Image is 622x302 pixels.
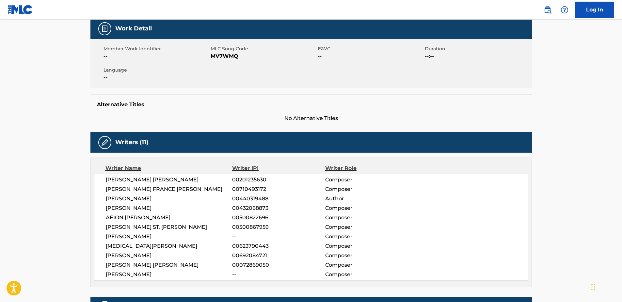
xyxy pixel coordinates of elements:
[104,45,209,52] span: Member Work Identifier
[101,25,109,33] img: Work Detail
[115,139,148,146] h5: Writers (11)
[325,233,410,241] span: Composer
[325,223,410,231] span: Composer
[425,45,530,52] span: Duration
[544,6,551,14] img: search
[325,185,410,193] span: Composer
[232,242,325,250] span: 00623790443
[106,252,232,260] span: [PERSON_NAME]
[325,242,410,250] span: Composer
[106,214,232,222] span: AEION [PERSON_NAME]
[575,2,614,18] a: Log In
[232,233,325,241] span: --
[106,261,232,269] span: [PERSON_NAME] [PERSON_NAME]
[325,252,410,260] span: Composer
[106,233,232,241] span: [PERSON_NAME]
[232,195,325,203] span: 00440319488
[589,271,622,302] iframe: Chat Widget
[8,5,33,14] img: MLC Logo
[558,3,571,16] div: Help
[106,271,232,278] span: [PERSON_NAME]
[106,242,232,250] span: [MEDICAL_DATA][PERSON_NAME]
[211,52,316,60] span: MV7WMQ
[106,204,232,212] span: [PERSON_NAME]
[561,6,568,14] img: help
[318,45,423,52] span: ISWC
[591,277,595,297] div: Drag
[232,261,325,269] span: 00072869050
[106,176,232,184] span: [PERSON_NAME] [PERSON_NAME]
[232,252,325,260] span: 00692084721
[90,114,532,122] span: No Alternative Titles
[115,25,152,32] h5: Work Detail
[104,52,209,60] span: --
[325,204,410,212] span: Composer
[106,195,232,203] span: [PERSON_NAME]
[104,74,209,81] span: --
[325,214,410,222] span: Composer
[425,52,530,60] span: --:--
[325,261,410,269] span: Composer
[232,223,325,231] span: 00500867959
[541,3,554,16] a: Public Search
[232,214,325,222] span: 00500822696
[211,45,316,52] span: MLC Song Code
[106,185,232,193] span: [PERSON_NAME] FRANCE [PERSON_NAME]
[105,164,232,172] div: Writer Name
[232,185,325,193] span: 00710493172
[325,176,410,184] span: Composer
[325,271,410,278] span: Composer
[232,164,325,172] div: Writer IPI
[232,204,325,212] span: 00432068873
[232,176,325,184] span: 00201235630
[232,271,325,278] span: --
[97,101,525,108] h5: Alternative Titles
[325,164,410,172] div: Writer Role
[106,223,232,231] span: [PERSON_NAME] ST. [PERSON_NAME]
[104,67,209,74] span: Language
[325,195,410,203] span: Author
[318,52,423,60] span: --
[101,139,109,146] img: Writers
